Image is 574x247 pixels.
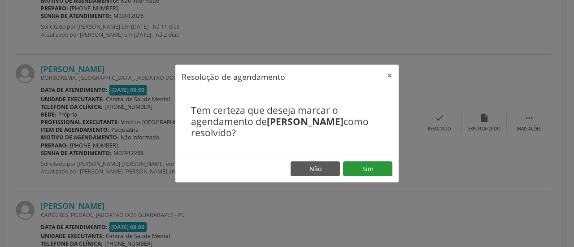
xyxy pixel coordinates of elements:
[343,161,392,177] button: Sim
[291,161,340,177] button: Não
[267,115,344,128] b: [PERSON_NAME]
[191,105,383,139] h4: Tem certeza que deseja marcar o agendamento de como resolvido?
[381,65,399,87] button: Close
[182,71,285,82] h5: Resolução de agendamento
